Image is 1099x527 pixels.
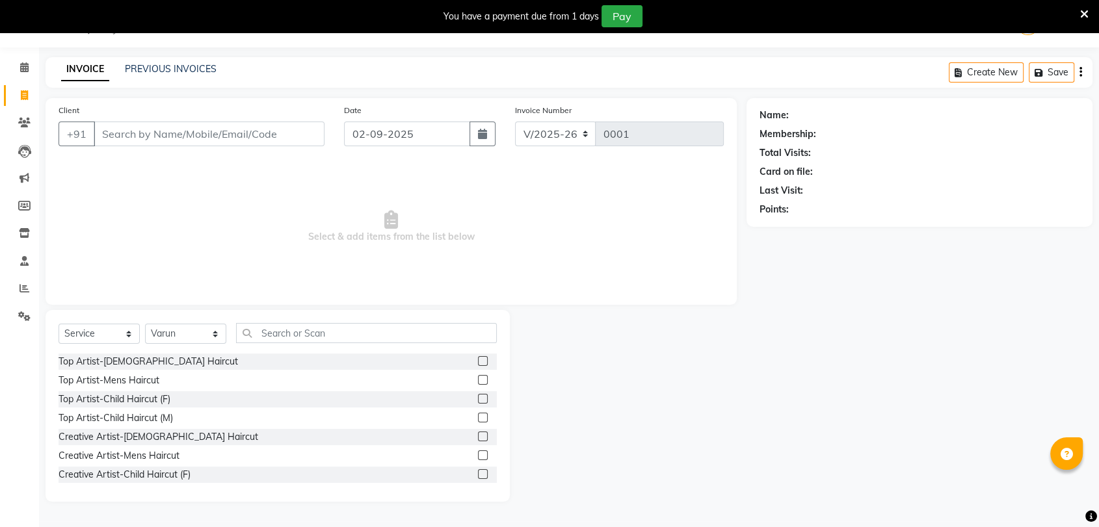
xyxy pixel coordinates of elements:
div: Creative Artist-Child Haircut (F) [59,468,191,482]
div: Creative Artist-[DEMOGRAPHIC_DATA] Haircut [59,430,258,444]
label: Invoice Number [515,105,572,116]
a: PREVIOUS INVOICES [125,63,217,75]
input: Search by Name/Mobile/Email/Code [94,122,324,146]
div: You have a payment due from 1 days [444,10,599,23]
span: Select & add items from the list below [59,162,724,292]
div: Top Artist-Child Haircut (F) [59,392,170,406]
div: Creative Artist-Mens Haircut [59,449,179,463]
button: Pay [602,5,642,27]
a: INVOICE [61,58,109,81]
div: Card on file: [760,165,813,179]
div: Membership: [760,127,816,141]
div: Top Artist-Child Haircut (M) [59,411,173,425]
div: Top Artist-[DEMOGRAPHIC_DATA] Haircut [59,355,238,368]
div: Points: [760,203,789,216]
label: Client [59,105,79,116]
label: Date [344,105,362,116]
div: Total Visits: [760,146,811,160]
div: Name: [760,109,789,122]
div: Top Artist-Mens Haircut [59,374,159,387]
button: Create New [949,62,1024,83]
button: Save [1029,62,1074,83]
input: Search or Scan [236,323,497,343]
button: +91 [59,122,95,146]
div: Last Visit: [760,184,803,198]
